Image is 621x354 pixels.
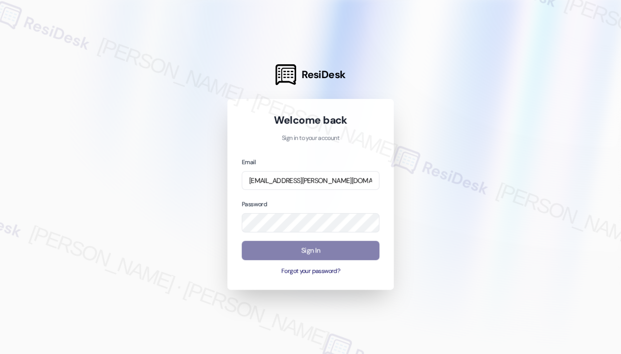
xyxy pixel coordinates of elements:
span: ResiDesk [302,68,346,82]
label: Email [242,158,256,166]
img: ResiDesk Logo [275,64,296,85]
button: Forgot your password? [242,267,379,276]
input: name@example.com [242,171,379,190]
label: Password [242,200,267,208]
button: Sign In [242,241,379,260]
h1: Welcome back [242,113,379,127]
p: Sign in to your account [242,134,379,143]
